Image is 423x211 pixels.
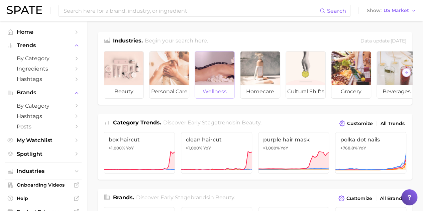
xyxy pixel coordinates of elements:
[7,6,42,14] img: SPATE
[240,51,280,99] a: homecare
[365,6,418,15] button: ShowUS Market
[215,194,234,201] span: beauty
[5,166,82,176] button: Industries
[126,145,134,151] span: YoY
[331,51,371,99] a: grocery
[327,8,346,14] span: Search
[5,27,82,37] a: Home
[340,145,357,150] span: +768.8%
[104,132,175,174] a: box haircut>1,000% YoY
[367,9,382,12] span: Show
[5,101,82,111] a: by Category
[347,121,373,126] span: Customize
[5,193,82,203] a: Help
[360,37,406,46] div: Data update: [DATE]
[5,135,82,145] a: My Watchlist
[5,88,82,98] button: Brands
[5,64,82,74] a: Ingredients
[17,29,70,35] span: Home
[379,119,406,128] a: All Trends
[337,119,375,128] button: Customize
[5,180,82,190] a: Onboarding Videos
[380,196,405,201] span: All Brands
[335,132,406,174] a: polka dot nails+768.8% YoY
[346,196,372,201] span: Customize
[113,119,161,126] span: Category Trends .
[17,123,70,130] span: Posts
[186,136,247,143] span: clean haircut
[17,168,70,174] span: Industries
[286,51,326,99] a: cultural shifts
[331,85,371,98] span: grocery
[17,137,70,143] span: My Watchlist
[17,90,70,96] span: Brands
[17,55,70,62] span: by Category
[109,136,170,143] span: box haircut
[5,40,82,50] button: Trends
[163,119,261,126] span: Discover Early Stage trends in .
[378,194,406,203] a: All Brands
[17,76,70,82] span: Hashtags
[5,53,82,64] a: by Category
[109,145,125,150] span: >1,000%
[263,136,324,143] span: purple hair mask
[181,132,252,174] a: clean haircut>1,000% YoY
[5,121,82,132] a: Posts
[203,145,211,151] span: YoY
[402,68,411,77] button: Scroll Right
[384,9,409,12] span: US Market
[17,113,70,119] span: Hashtags
[242,119,260,126] span: beauty
[17,182,70,188] span: Onboarding Videos
[377,85,416,98] span: beverages
[358,145,366,151] span: YoY
[113,194,134,201] span: Brands .
[17,195,70,201] span: Help
[195,51,235,99] a: wellness
[337,194,374,203] button: Customize
[5,149,82,159] a: Spotlight
[263,145,280,150] span: >1,000%
[17,42,70,48] span: Trends
[195,85,234,98] span: wellness
[377,51,417,99] a: beverages
[149,85,189,98] span: personal care
[136,194,235,201] span: Discover Early Stage brands in .
[17,103,70,109] span: by Category
[104,51,144,99] a: beauty
[5,74,82,84] a: Hashtags
[340,136,401,143] span: polka dot nails
[281,145,288,151] span: YoY
[5,111,82,121] a: Hashtags
[63,5,320,16] input: Search here for a brand, industry, or ingredient
[104,85,143,98] span: beauty
[240,85,280,98] span: homecare
[145,37,208,46] h2: Begin your search here.
[381,121,405,126] span: All Trends
[286,85,325,98] span: cultural shifts
[149,51,189,99] a: personal care
[113,37,143,46] h1: Industries.
[17,66,70,72] span: Ingredients
[258,132,329,174] a: purple hair mask>1,000% YoY
[17,151,70,157] span: Spotlight
[186,145,202,150] span: >1,000%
